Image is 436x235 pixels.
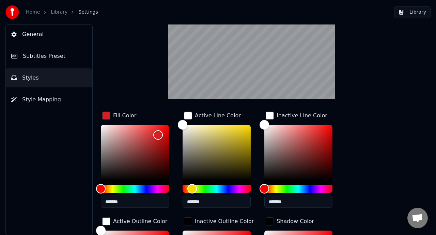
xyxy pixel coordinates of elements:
[78,9,98,16] span: Settings
[264,216,315,227] button: Shadow Color
[6,68,92,87] button: Styles
[6,90,92,109] button: Style Mapping
[5,5,19,19] img: youka
[113,217,167,225] div: Active Outline Color
[183,185,251,193] div: Hue
[264,185,332,193] div: Hue
[22,30,44,38] span: General
[51,9,67,16] a: Library
[264,125,332,181] div: Color
[407,208,428,228] a: Open chat
[101,216,169,227] button: Active Outline Color
[113,112,136,120] div: Fill Color
[183,125,251,181] div: Color
[183,216,255,227] button: Inactive Outline Color
[23,52,65,60] span: Subtitles Preset
[277,217,314,225] div: Shadow Color
[26,9,98,16] nav: breadcrumb
[195,217,254,225] div: Inactive Outline Color
[22,96,61,104] span: Style Mapping
[394,6,431,18] button: Library
[22,74,39,82] span: Styles
[195,112,241,120] div: Active Line Color
[183,110,242,121] button: Active Line Color
[101,185,169,193] div: Hue
[26,9,40,16] a: Home
[101,110,138,121] button: Fill Color
[6,25,92,44] button: General
[277,112,327,120] div: Inactive Line Color
[264,110,329,121] button: Inactive Line Color
[6,47,92,66] button: Subtitles Preset
[101,125,169,181] div: Color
